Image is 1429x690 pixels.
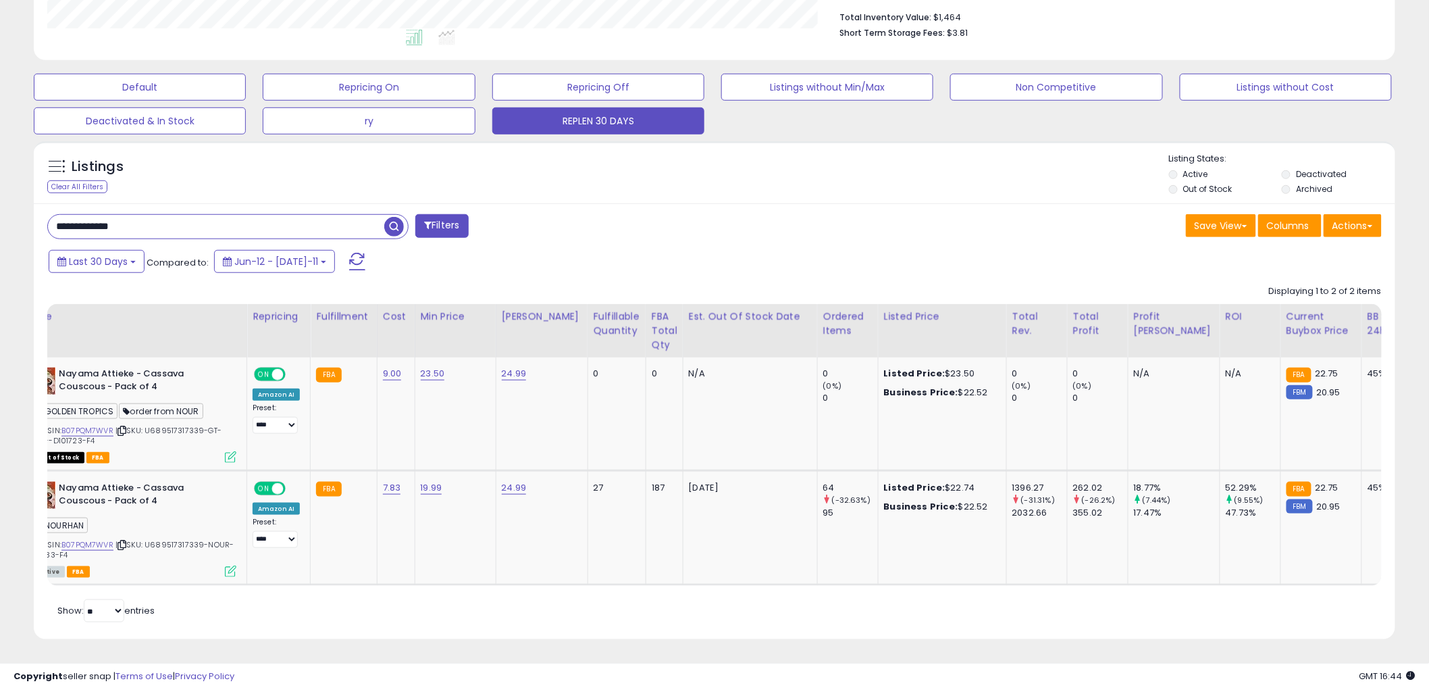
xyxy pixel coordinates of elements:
[652,310,677,352] div: FBA Total Qty
[884,386,958,399] b: Business Price:
[1368,310,1417,338] div: BB Share 24h.
[689,310,812,324] div: Est. Out Of Stock Date
[502,310,582,324] div: [PERSON_NAME]
[34,518,88,533] span: NOURHAN
[823,368,878,380] div: 0
[1134,368,1210,380] div: N/A
[1134,310,1214,338] div: Profit [PERSON_NAME]
[34,566,65,578] span: All listings currently available for purchase on Amazon
[652,482,673,494] div: 187
[594,482,635,494] div: 27
[1073,392,1128,404] div: 0
[263,107,475,134] button: ry
[1226,507,1280,519] div: 47.73%
[255,369,272,380] span: ON
[1287,385,1313,399] small: FBM
[884,501,996,513] div: $22.52
[14,670,234,683] div: seller snap | |
[1258,214,1322,237] button: Columns
[61,539,113,551] a: B07PQM7WVR
[839,11,931,23] b: Total Inventory Value:
[284,369,305,380] span: OFF
[1134,482,1220,494] div: 18.77%
[839,8,1372,24] li: $1,464
[1012,482,1067,494] div: 1396.27
[1226,482,1280,494] div: 52.29%
[1180,74,1392,101] button: Listings without Cost
[1169,153,1395,166] p: Listing States:
[823,392,878,404] div: 0
[253,310,305,324] div: Repricing
[1235,495,1264,506] small: (9.55%)
[689,368,807,380] p: N/A
[316,368,341,383] small: FBA
[1269,285,1382,298] div: Displaying 1 to 2 of 2 items
[823,380,842,391] small: (0%)
[1316,386,1341,399] span: 20.95
[1186,214,1256,237] button: Save View
[1267,219,1309,232] span: Columns
[1368,482,1412,494] div: 45%
[253,389,300,401] div: Amazon AI
[115,670,173,683] a: Terms of Use
[1359,670,1415,683] span: 2025-08-11 16:44 GMT
[421,481,442,495] a: 19.99
[175,670,234,683] a: Privacy Policy
[253,403,300,434] div: Preset:
[1287,368,1311,383] small: FBA
[57,604,155,617] span: Show: entries
[255,483,272,495] span: ON
[47,180,107,193] div: Clear All Filters
[1296,183,1332,195] label: Archived
[947,26,968,39] span: $3.81
[502,367,527,380] a: 24.99
[1073,380,1092,391] small: (0%)
[950,74,1162,101] button: Non Competitive
[1073,507,1128,519] div: 355.02
[253,503,300,515] div: Amazon AI
[1012,380,1031,391] small: (0%)
[823,310,873,338] div: Ordered Items
[1082,495,1116,506] small: (-26.2%)
[721,74,933,101] button: Listings without Min/Max
[1073,310,1122,338] div: Total Profit
[1021,495,1055,506] small: (-31.31%)
[316,310,371,324] div: Fulfillment
[421,367,445,380] a: 23.50
[263,74,475,101] button: Repricing On
[1315,481,1339,494] span: 22.75
[30,310,241,324] div: Title
[1287,310,1356,338] div: Current Buybox Price
[86,452,109,464] span: FBA
[253,518,300,548] div: Preset:
[383,367,402,380] a: 9.00
[823,482,878,494] div: 64
[147,256,209,269] span: Compared to:
[823,507,878,519] div: 95
[1183,168,1208,180] label: Active
[234,255,318,268] span: Jun-12 - [DATE]-11
[316,482,341,497] small: FBA
[1316,500,1341,513] span: 20.95
[884,500,958,513] b: Business Price:
[492,107,704,134] button: REPLEN 30 DAYS
[1226,310,1275,324] div: ROI
[61,425,113,437] a: B07PQM7WVR
[1012,392,1067,404] div: 0
[69,255,128,268] span: Last 30 Days
[1368,368,1412,380] div: 45%
[594,310,640,338] div: Fulfillable Quantity
[1134,507,1220,519] div: 17.47%
[884,310,1001,324] div: Listed Price
[49,250,145,273] button: Last 30 Days
[34,107,246,134] button: Deactivated & In Stock
[652,368,673,380] div: 0
[884,482,996,494] div: $22.74
[59,482,223,510] b: Nayama Attieke - Cassava Couscous - Pack of 4
[832,495,871,506] small: (-32.63%)
[14,670,63,683] strong: Copyright
[34,74,246,101] button: Default
[1012,507,1067,519] div: 2032.66
[383,310,409,324] div: Cost
[1073,482,1128,494] div: 262.02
